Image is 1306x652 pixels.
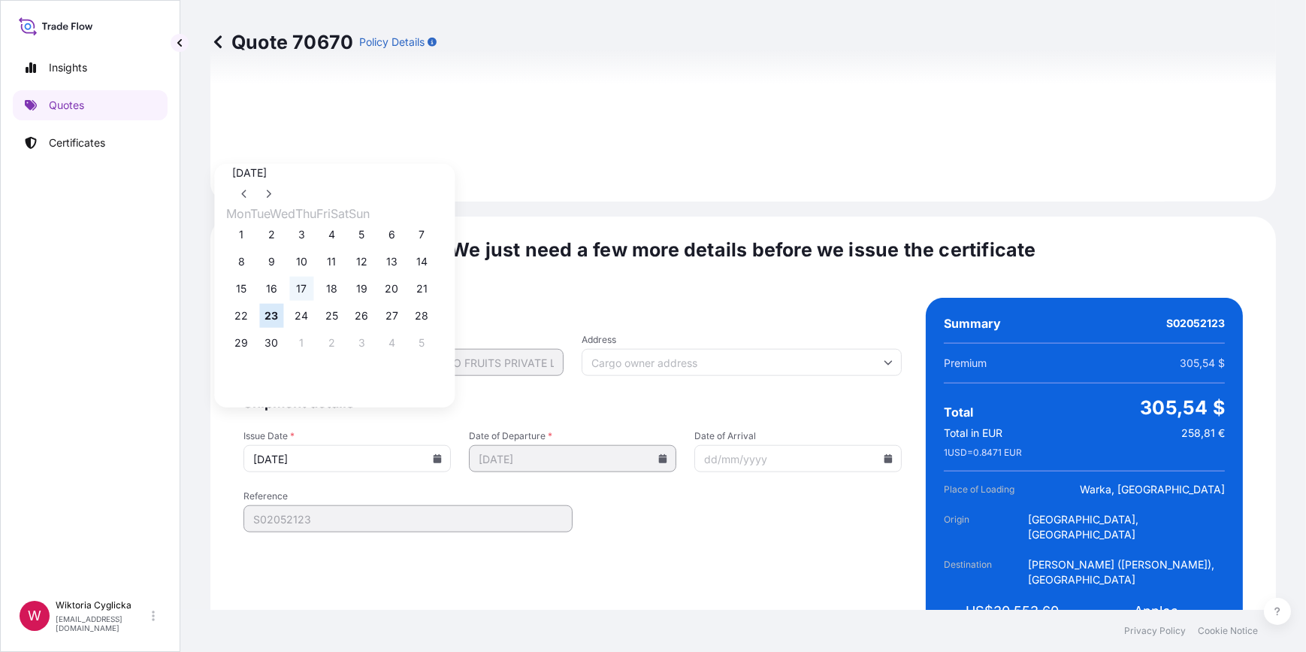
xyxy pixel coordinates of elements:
[243,430,451,442] span: Issue Date
[210,30,353,54] p: Quote 70670
[259,223,283,247] button: 2
[944,512,1028,542] span: Origin
[259,304,283,328] button: 23
[966,602,1060,620] span: US$30,553.60
[694,430,902,442] span: Date of Arrival
[243,394,902,412] span: Shipment details
[410,304,434,328] button: 28
[331,206,349,221] span: Saturday
[379,223,404,247] button: 6
[1028,557,1225,587] span: [PERSON_NAME] ([PERSON_NAME]), [GEOGRAPHIC_DATA]
[469,430,676,442] span: Date of Departure
[289,277,313,301] button: 17
[379,331,404,355] button: 4
[243,505,573,532] input: Your internal reference
[349,250,373,274] button: 12
[410,250,434,274] button: 14
[319,223,343,247] button: 4
[944,356,987,371] span: Premium
[229,223,253,247] button: 1
[944,405,973,420] span: Total
[349,223,373,247] button: 5
[1028,512,1225,542] span: [GEOGRAPHIC_DATA], [GEOGRAPHIC_DATA]
[289,250,313,274] button: 10
[316,206,331,221] span: Friday
[450,238,1036,262] span: We just need a few more details before we issue the certificate
[243,298,902,316] span: Named Assured Details
[469,445,676,472] input: dd/mm/yyyy
[944,557,1028,587] span: Destination
[226,206,250,221] span: Monday
[1198,625,1258,637] a: Cookie Notice
[349,277,373,301] button: 19
[229,304,253,328] button: 22
[49,135,105,150] p: Certificates
[28,608,41,623] span: W
[13,90,168,120] a: Quotes
[250,206,270,221] span: Tuesday
[379,304,404,328] button: 27
[319,277,343,301] button: 18
[259,331,283,355] button: 30
[243,445,451,472] input: dd/mm/yyyy
[379,277,404,301] button: 20
[349,304,373,328] button: 26
[289,331,313,355] button: 1
[944,316,1001,331] span: Summary
[1181,426,1225,441] span: 258,81 €
[49,98,84,113] p: Quotes
[410,277,434,301] button: 21
[319,304,343,328] button: 25
[232,164,437,182] div: [DATE]
[270,206,295,221] span: Wednesday
[379,250,404,274] button: 13
[49,60,87,75] p: Insights
[1124,625,1186,637] a: Privacy Policy
[359,35,425,50] p: Policy Details
[13,53,168,83] a: Insights
[694,445,902,472] input: dd/mm/yyyy
[582,349,902,376] input: Cargo owner address
[13,128,168,158] a: Certificates
[289,304,313,328] button: 24
[944,447,1022,459] span: 1 USD = 0.8471 EUR
[410,331,434,355] button: 5
[410,223,434,247] button: 7
[56,599,149,611] p: Wiktoria Cyglicka
[243,490,573,502] span: Reference
[259,277,283,301] button: 16
[295,206,316,221] span: Thursday
[319,331,343,355] button: 2
[349,331,373,355] button: 3
[1180,356,1225,371] span: 305,54 $
[1080,482,1225,497] span: Warka, [GEOGRAPHIC_DATA]
[229,277,253,301] button: 15
[229,331,253,355] button: 29
[349,206,370,221] span: Sunday
[582,334,902,346] span: Address
[944,426,1002,441] span: Total in EUR
[259,250,283,274] button: 9
[289,223,313,247] button: 3
[319,250,343,274] button: 11
[1134,602,1178,620] span: Apples
[1166,316,1225,331] span: S02052123
[1140,396,1225,420] span: 305,54 $
[56,614,149,632] p: [EMAIL_ADDRESS][DOMAIN_NAME]
[944,482,1028,497] span: Place of Loading
[229,250,253,274] button: 8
